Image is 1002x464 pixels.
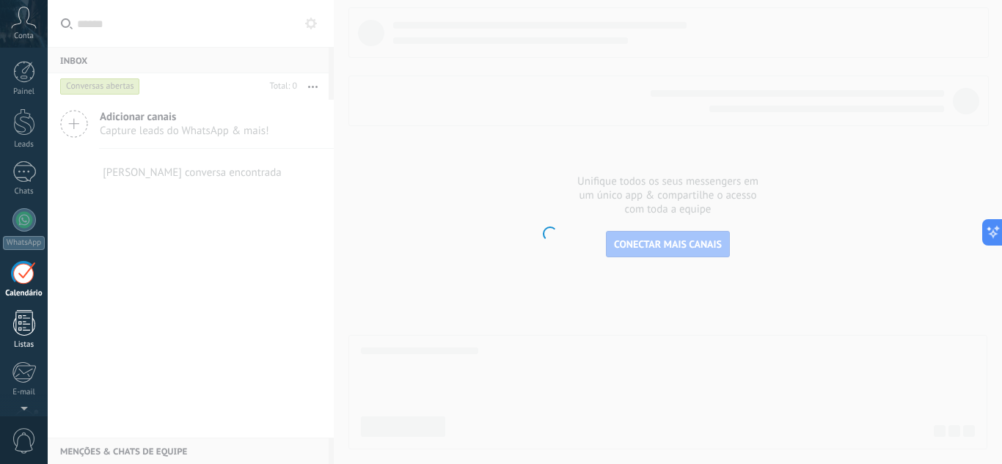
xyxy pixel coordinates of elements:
[3,140,45,150] div: Leads
[3,236,45,250] div: WhatsApp
[14,32,34,41] span: Conta
[3,87,45,97] div: Painel
[3,388,45,397] div: E-mail
[3,187,45,196] div: Chats
[3,340,45,350] div: Listas
[3,289,45,298] div: Calendário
